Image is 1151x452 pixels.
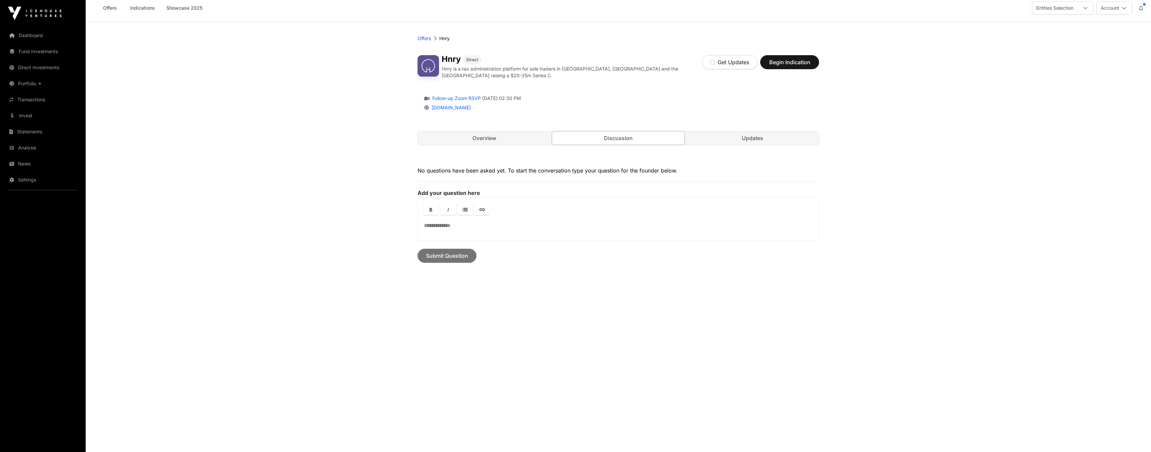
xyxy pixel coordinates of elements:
[769,58,811,66] span: Begin Indication
[126,2,159,14] a: Indications
[5,44,80,59] a: Fund Investments
[5,60,80,75] a: Direct Investments
[418,131,819,145] nav: Tabs
[442,55,461,64] h1: Hnry
[5,108,80,123] a: Invest
[439,35,450,42] p: Hnry
[5,76,80,91] a: Portfolio
[418,131,551,145] a: Overview
[1118,420,1151,452] iframe: Chat Widget
[418,55,439,77] img: Hnry
[457,204,473,215] a: Lists
[442,66,702,79] p: Hnry is a tax administration platform for sole traders in [GEOGRAPHIC_DATA], [GEOGRAPHIC_DATA] an...
[482,95,521,102] span: [DATE] 02:30 PM
[5,28,80,43] a: Dashboard
[1096,1,1132,15] button: Account
[431,95,481,102] a: Follow-up Zoom RSVP
[162,2,207,14] a: Showcase 2025
[702,55,758,69] button: Get Updates
[5,92,80,107] a: Transactions
[418,190,819,196] label: Add your question here
[552,131,685,145] a: Discussion
[5,173,80,187] a: Settings
[5,140,80,155] a: Analysis
[1032,2,1077,14] div: Entities Selection
[474,204,490,215] a: Link
[418,166,819,175] p: No questions have been asked yet. To start the conversation type your question for the founder be...
[760,55,819,69] button: Begin Indication
[429,105,471,110] a: [DOMAIN_NAME]
[423,204,439,215] a: Bold
[686,131,819,145] a: Updates
[96,2,123,14] a: Offers
[760,62,819,69] a: Begin Indication
[440,204,456,215] a: Italic
[466,57,478,63] span: Direct
[8,7,62,20] img: Icehouse Ventures Logo
[5,124,80,139] a: Statements
[418,35,431,42] a: Offers
[5,156,80,171] a: News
